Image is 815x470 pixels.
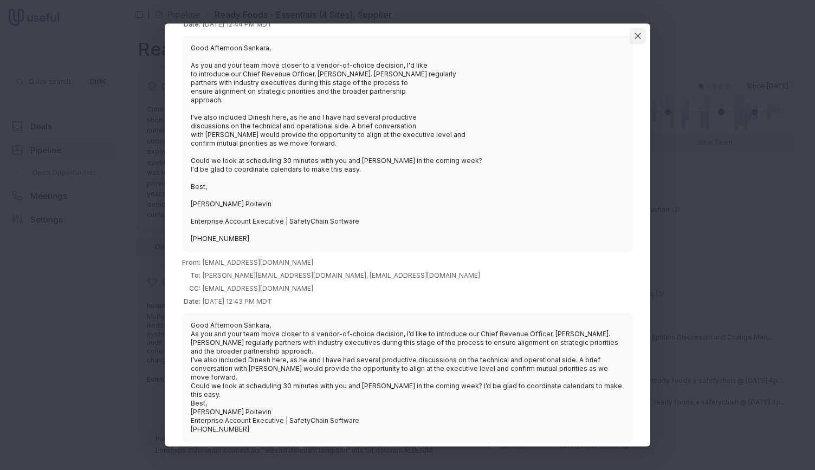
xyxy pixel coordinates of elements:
time: [DATE] 12:43 PM MDT [203,297,272,305]
th: To: [182,269,203,282]
th: Date: [182,295,203,308]
th: Date: [182,18,203,31]
button: Close [630,28,646,44]
blockquote: Good Afternoon Sankara, As you and your team move closer to a vendor-of-choice decision, I’d like... [182,312,633,442]
td: [EMAIL_ADDRESS][DOMAIN_NAME] [203,256,480,269]
td: [EMAIL_ADDRESS][DOMAIN_NAME] [203,282,480,295]
blockquote: Good Afternoon Sankara, As you and your team move closer to a vendor-of-choice decision, I'd like... [182,35,633,252]
th: From: [182,256,203,269]
td: [PERSON_NAME][EMAIL_ADDRESS][DOMAIN_NAME], [EMAIL_ADDRESS][DOMAIN_NAME] [203,269,480,282]
th: CC: [182,282,203,295]
time: [DATE] 12:44 PM MDT [203,20,272,28]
